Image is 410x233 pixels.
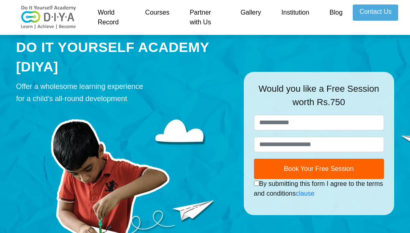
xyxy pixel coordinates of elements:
img: logo-v2.png [16,5,81,30]
button: Book Your Free Session [254,159,384,179]
div: Offer a wholesome learning experience for a child's all-round development [16,80,232,105]
a: clause [296,190,315,197]
a: World Record [88,4,135,30]
a: Institution [271,4,319,30]
a: Partner with Us [180,4,230,30]
a: Gallery [230,4,271,30]
div: By submitting this form I agree to the terms and conditions [254,179,384,198]
a: Blog [319,4,353,30]
a: Courses [135,4,180,30]
a: Contact Us [353,4,398,21]
div: DO IT YOURSELF ACADEMY [DIYA] [16,38,232,76]
span: Book Your Free Session [284,165,354,172]
div: Would you like a Free Session worth Rs.750 [254,82,384,115]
